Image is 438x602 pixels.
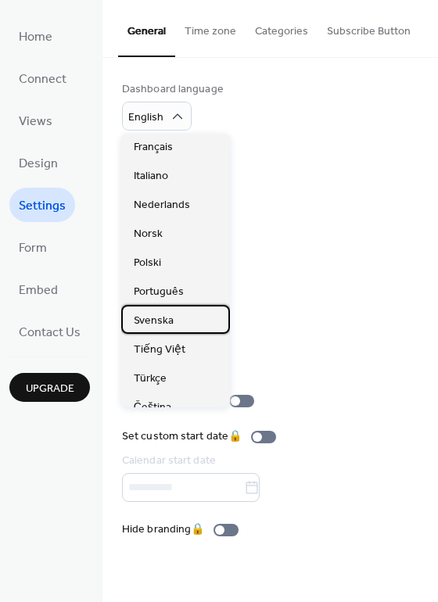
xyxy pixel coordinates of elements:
span: Polski [134,255,161,271]
span: Italiano [134,168,168,185]
span: Tiếng Việt [134,342,185,358]
span: Settings [19,194,66,219]
span: Upgrade [26,381,74,397]
span: Türkçe [134,371,167,387]
span: Čeština [134,400,171,416]
span: Nederlands [134,197,190,213]
span: English [128,107,163,128]
a: Contact Us [9,314,90,349]
span: Norsk [134,226,163,242]
a: Home [9,19,62,53]
a: Views [9,103,62,138]
span: Design [19,152,58,177]
a: Embed [9,272,67,306]
a: Connect [9,61,76,95]
span: Embed [19,278,58,303]
a: Design [9,145,67,180]
a: Settings [9,188,75,222]
span: Connect [19,67,66,92]
a: Form [9,230,56,264]
span: Français [134,139,173,156]
span: Svenska [134,313,174,329]
span: Contact Us [19,321,81,346]
span: Português [134,284,184,300]
span: Views [19,109,52,134]
span: Form [19,236,47,261]
div: Dashboard language [122,81,224,98]
button: Upgrade [9,373,90,402]
span: Home [19,25,52,50]
div: "Save Event" button [122,392,220,409]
